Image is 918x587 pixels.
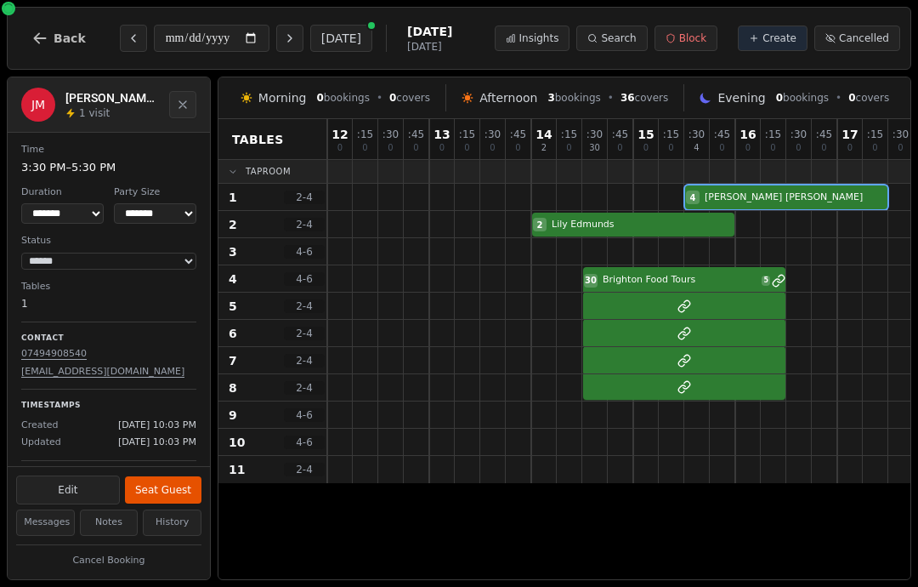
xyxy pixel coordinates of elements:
[310,25,372,52] button: [DATE]
[490,144,495,152] span: 0
[21,234,196,248] dt: Status
[694,144,699,152] span: 4
[535,128,552,140] span: 14
[389,91,430,105] span: covers
[284,327,325,340] span: 2 - 4
[762,31,796,45] span: Create
[719,144,724,152] span: 0
[229,461,245,478] span: 11
[464,144,469,152] span: 0
[316,92,323,104] span: 0
[679,31,706,45] span: Block
[738,26,807,51] button: Create
[229,216,237,233] span: 2
[21,88,55,122] div: JM
[848,92,855,104] span: 0
[382,129,399,140] span: : 30
[714,129,730,140] span: : 45
[541,144,547,152] span: 2
[80,510,139,536] button: Notes
[407,23,452,40] span: [DATE]
[739,128,756,140] span: 16
[389,92,396,104] span: 0
[561,129,577,140] span: : 15
[510,129,526,140] span: : 45
[331,128,348,140] span: 12
[770,144,775,152] span: 0
[459,129,475,140] span: : 15
[143,510,201,536] button: History
[872,144,877,152] span: 0
[120,25,147,52] button: Previous day
[839,31,889,45] span: Cancelled
[276,25,303,52] button: Next day
[229,271,237,288] span: 4
[796,144,801,152] span: 0
[601,31,636,45] span: Search
[814,26,900,51] button: Cancelled
[246,165,291,178] span: Taproom
[668,144,673,152] span: 0
[229,298,237,315] span: 5
[284,299,325,313] span: 2 - 4
[745,144,751,152] span: 0
[377,91,382,105] span: •
[408,129,424,140] span: : 45
[18,18,99,59] button: Back
[229,434,245,451] span: 10
[612,129,628,140] span: : 45
[690,191,696,204] span: 4
[620,92,635,104] span: 36
[16,476,120,504] button: Edit
[663,129,679,140] span: : 15
[519,31,559,45] span: Insights
[16,510,75,536] button: Messages
[229,352,237,369] span: 7
[552,218,734,232] span: Lily Edmunds
[169,91,196,118] button: Close
[589,144,600,152] span: 30
[620,91,668,105] span: covers
[566,144,571,152] span: 0
[836,91,841,105] span: •
[118,419,196,433] span: [DATE] 10:03 PM
[21,159,196,176] dd: 3:30 PM – 5:30 PM
[892,129,909,140] span: : 30
[762,276,770,286] span: 5
[284,245,325,259] span: 4 - 6
[495,26,570,51] button: Insights
[439,144,445,152] span: 0
[316,91,369,105] span: bookings
[65,89,159,106] h2: [PERSON_NAME] [PERSON_NAME]
[407,40,452,54] span: [DATE]
[585,274,597,287] span: 30
[21,419,59,433] span: Created
[433,128,450,140] span: 13
[847,144,853,152] span: 0
[586,129,603,140] span: : 30
[643,144,649,152] span: 0
[717,89,765,106] span: Evening
[898,144,903,152] span: 0
[229,379,237,396] span: 8
[617,144,622,152] span: 0
[229,325,237,342] span: 6
[841,128,858,140] span: 17
[547,92,554,104] span: 3
[21,333,196,345] p: Contact
[608,91,614,105] span: •
[118,436,196,450] span: [DATE] 10:03 PM
[284,463,325,476] span: 2 - 4
[688,129,705,140] span: : 30
[357,129,373,140] span: : 15
[537,219,543,231] span: 2
[337,144,343,152] span: 0
[515,144,520,152] span: 0
[284,191,325,204] span: 2 - 4
[654,26,717,51] button: Block
[603,273,758,288] span: Brighton Food Tours
[232,131,284,148] span: Tables
[229,243,237,260] span: 3
[284,408,325,422] span: 4 - 6
[21,296,196,311] dd: 1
